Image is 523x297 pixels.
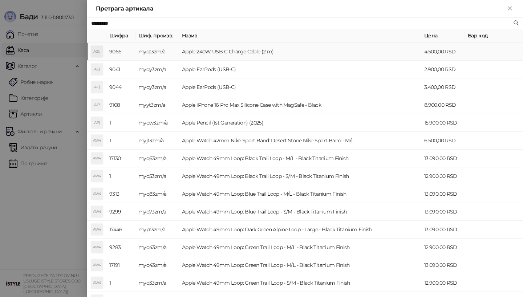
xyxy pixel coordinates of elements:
td: 12.900,00 RSD [421,167,465,185]
td: 13.090,00 RSD [421,221,465,239]
div: AIP [91,99,103,111]
td: Apple Pencil (1st Generation) (2025) [179,114,421,132]
td: 1 [106,274,135,292]
td: Apple Watch 42mm Nike Sport Band: Desert Stone Nike Sport Band - M/L [179,132,421,150]
td: Apple 240W USB-C Charge Cable (2 m) [179,43,421,61]
td: 12.900,00 RSD [421,239,465,256]
td: 3.400,00 RSD [421,78,465,96]
td: myq63zm/a [135,150,179,167]
button: Close [506,4,514,13]
td: Apple Watch 49mm Loop: Black Trail Loop - S/M - Black Titanium Finish [179,167,421,185]
div: AW4 [91,170,103,182]
td: 6.500,00 RSD [421,132,465,150]
td: Apple Watch 49mm Loop: Green Trail Loop - M/L - Black Titanium Finish [179,239,421,256]
td: 1 [106,114,135,132]
td: myqt3zm/a [135,43,179,61]
div: AE( [91,64,103,75]
td: myq53zm/a [135,167,179,185]
th: Цена [421,29,465,43]
td: 9299 [106,203,135,221]
td: 9066 [106,43,135,61]
div: AE( [91,81,103,93]
td: myqy3zm/a [135,78,179,96]
div: AW4 [91,152,103,164]
td: 2.900,00 RSD [421,61,465,78]
td: 13.090,00 RSD [421,150,465,167]
td: Apple EarPods (USB-C) [179,78,421,96]
td: myq33zm/a [135,274,179,292]
td: myjt3zm/a [135,132,179,150]
div: AW4 [91,206,103,217]
div: AW4 [91,224,103,235]
td: 9283 [106,239,135,256]
td: 17446 [106,221,135,239]
div: AW4 [91,241,103,253]
div: AW4 [91,259,103,271]
td: myyt3zm/a [135,96,179,114]
td: Apple Watch 49mm Loop: Green Trail Loop - S/M - Black Titanium Finish [179,274,421,292]
td: Apple Watch 49mm Loop: Blue Trail Loop - M/L - Black Titanium Finish [179,185,421,203]
td: 17130 [106,150,135,167]
td: 9041 [106,61,135,78]
div: AW4 [91,188,103,200]
td: 9044 [106,78,135,96]
td: 13.090,00 RSD [421,203,465,221]
td: Apple iPhone 16 Pro Max Silicone Case with MagSafe - Black [179,96,421,114]
td: 17191 [106,256,135,274]
td: Apple Watch 49mm Loop: Blue Trail Loop - S/M - Black Titanium Finish [179,203,421,221]
div: AW4 [91,277,103,289]
td: Apple Watch 49mm Loop: Black Trail Loop - M/L - Black Titanium Finish [179,150,421,167]
td: myq73zm/a [135,203,179,221]
td: 13.090,00 RSD [421,256,465,274]
td: myqw3zm/a [135,114,179,132]
td: myq43zm/a [135,239,179,256]
td: 15.900,00 RSD [421,114,465,132]
td: myqy3zm/a [135,61,179,78]
td: 1 [106,167,135,185]
th: Шиф. произв. [135,29,179,43]
div: AW4 [91,135,103,146]
td: myq43zm/a [135,256,179,274]
td: Apple Watch 49mm Loop: Dark Green Alpine Loop - Large - Black Titanium Finish [179,221,421,239]
div: AP( [91,117,103,129]
th: Бар код [465,29,523,43]
td: 9108 [106,96,135,114]
td: 13.090,00 RSD [421,185,465,203]
div: Претрага артикала [96,4,506,13]
th: Назив [179,29,421,43]
td: Apple Watch 49mm Loop: Green Trail Loop - M/L - Black Titanium Finish [179,256,421,274]
td: 12.900,00 RSD [421,274,465,292]
td: 8.900,00 RSD [421,96,465,114]
td: 9313 [106,185,135,203]
td: Apple EarPods (USB-C) [179,61,421,78]
td: 4.500,00 RSD [421,43,465,61]
td: mypt3zm/a [135,221,179,239]
th: Шифра [106,29,135,43]
td: 1 [106,132,135,150]
div: A2U [91,46,103,57]
td: myq83zm/a [135,185,179,203]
